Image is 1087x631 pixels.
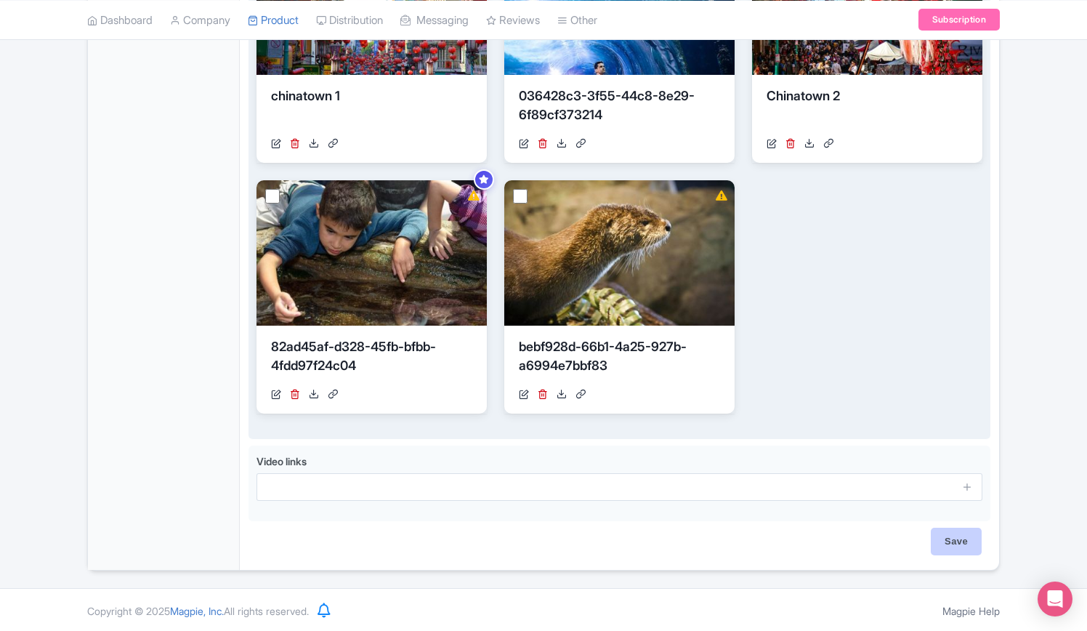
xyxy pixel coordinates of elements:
div: 82ad45af-d328-45fb-bfbb-4fdd97f24c04 [271,337,472,381]
span: Video links [256,455,307,467]
div: chinatown 1 [271,87,472,130]
span: Magpie, Inc. [170,605,224,617]
div: 036428c3-3f55-44c8-8e29-6f89cf373214 [519,87,720,130]
div: Open Intercom Messenger [1038,582,1072,616]
a: Subscription [918,9,1000,31]
a: Magpie Help [942,605,1000,617]
div: Chinatown 2 [767,87,968,130]
input: Save [931,528,982,555]
div: bebf928d-66b1-4a25-927b-a6994e7bbf83 [519,337,720,381]
div: Copyright © 2025 All rights reserved. [78,603,318,619]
